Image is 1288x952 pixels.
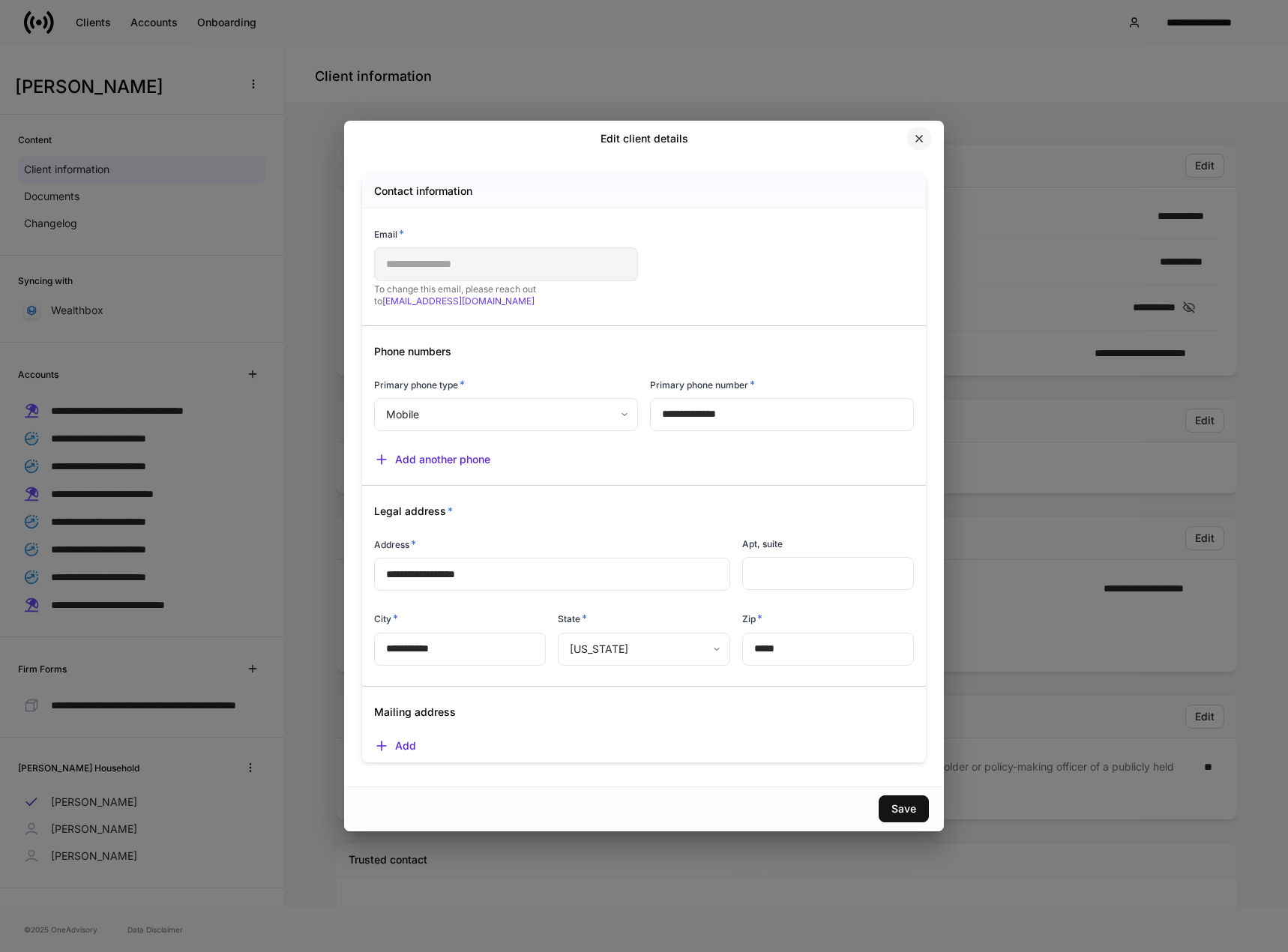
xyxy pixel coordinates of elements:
div: [US_STATE] [558,633,729,666]
div: Legal address [362,486,914,519]
h6: Primary phone number [650,377,755,392]
button: Save [879,795,929,822]
button: Add [374,738,416,753]
p: To change this email, please reach out to [374,283,638,307]
div: Mailing address [362,687,914,720]
h6: City [374,611,398,626]
h6: Zip [742,611,762,626]
h6: Address [374,537,416,552]
h2: Edit client details [601,131,688,146]
h6: Apt, suite [742,537,783,551]
div: Save [891,804,916,814]
div: Phone numbers [362,326,914,359]
h6: Email [374,226,404,241]
h6: State [558,611,587,626]
h5: Contact information [374,184,472,199]
a: [EMAIL_ADDRESS][DOMAIN_NAME] [382,295,535,307]
button: Add another phone [374,452,490,467]
h6: Primary phone type [374,377,465,392]
div: Mobile [374,398,637,431]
